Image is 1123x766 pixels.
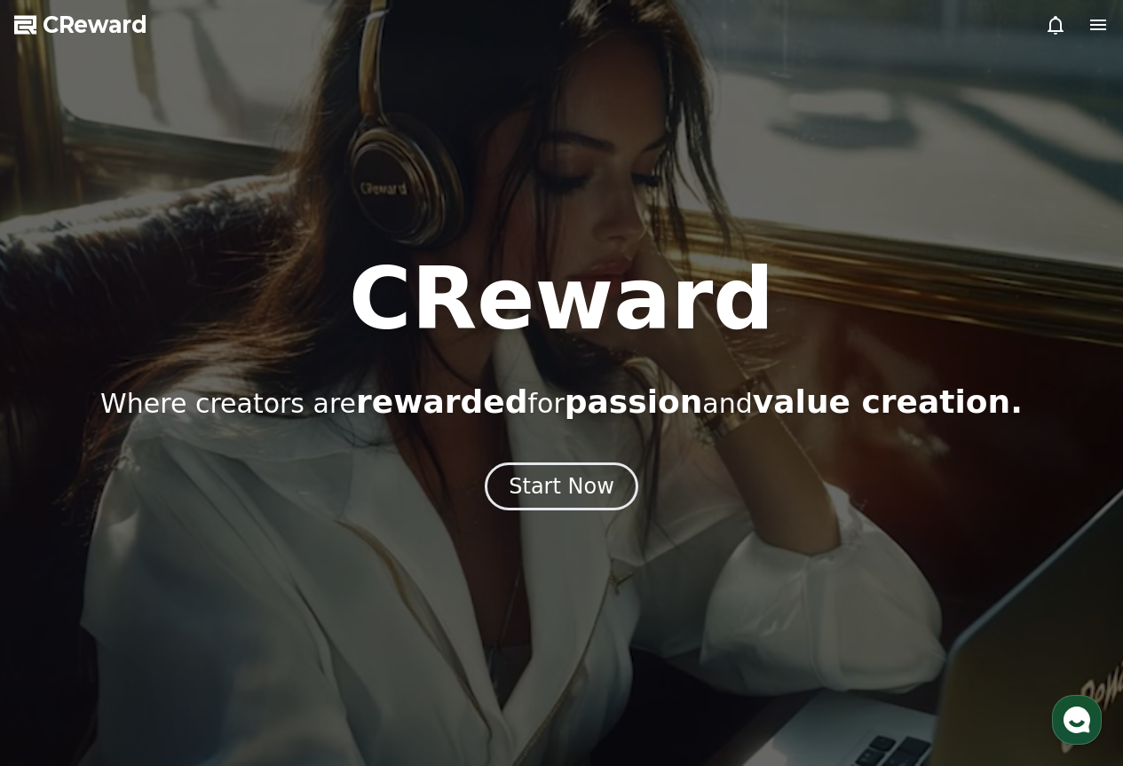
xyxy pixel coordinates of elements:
[565,383,703,420] span: passion
[100,384,1023,420] p: Where creators are for and
[485,480,638,497] a: Start Now
[509,472,614,501] div: Start Now
[485,462,638,510] button: Start Now
[356,383,527,420] span: rewarded
[753,383,1023,420] span: value creation.
[14,11,147,39] a: CReward
[43,11,147,39] span: CReward
[349,257,774,342] h1: CReward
